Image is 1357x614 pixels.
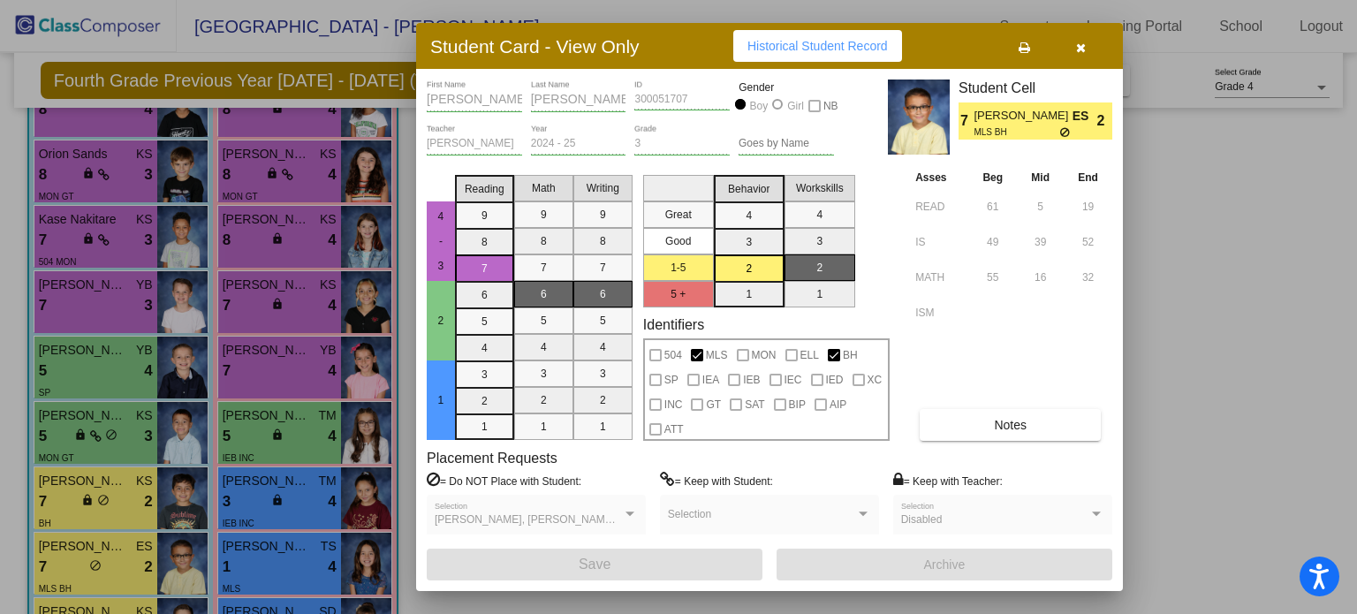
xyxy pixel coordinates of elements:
[733,30,902,62] button: Historical Student Record
[911,168,968,187] th: Asses
[959,80,1112,96] h3: Student Cell
[752,345,777,366] span: MON
[427,549,762,580] button: Save
[433,315,449,327] span: 2
[826,369,844,390] span: IED
[664,345,682,366] span: 504
[743,369,760,390] span: IEB
[749,98,769,114] div: Boy
[1073,107,1097,125] span: ES
[435,513,708,526] span: [PERSON_NAME], [PERSON_NAME], [PERSON_NAME]
[745,394,764,415] span: SAT
[706,345,728,366] span: MLS
[785,369,802,390] span: IEC
[747,39,888,53] span: Historical Student Record
[430,35,640,57] h3: Student Card - View Only
[739,80,834,95] mat-label: Gender
[823,95,838,117] span: NB
[920,409,1101,441] button: Notes
[1064,168,1112,187] th: End
[777,549,1112,580] button: Archive
[433,394,449,406] span: 1
[664,419,684,440] span: ATT
[974,107,1072,125] span: [PERSON_NAME]
[800,345,819,366] span: ELL
[433,210,449,272] span: 4 - 3
[974,125,1059,139] span: MLS BH
[901,513,943,526] span: Disabled
[915,193,964,220] input: assessment
[579,557,610,572] span: Save
[706,394,721,415] span: GT
[427,472,581,489] label: = Do NOT Place with Student:
[893,472,1003,489] label: = Keep with Teacher:
[664,394,683,415] span: INC
[643,316,704,333] label: Identifiers
[868,369,883,390] span: XC
[660,472,773,489] label: = Keep with Student:
[915,299,964,326] input: assessment
[968,168,1017,187] th: Beg
[1097,110,1112,132] span: 2
[531,138,626,150] input: year
[739,138,834,150] input: goes by name
[959,110,974,132] span: 7
[427,450,557,466] label: Placement Requests
[427,138,522,150] input: teacher
[664,369,678,390] span: SP
[789,394,806,415] span: BIP
[634,94,730,106] input: Enter ID
[634,138,730,150] input: grade
[786,98,804,114] div: Girl
[924,557,966,572] span: Archive
[915,264,964,291] input: assessment
[1017,168,1064,187] th: Mid
[843,345,858,366] span: BH
[702,369,719,390] span: IEA
[915,229,964,255] input: assessment
[830,394,846,415] span: AIP
[994,418,1027,432] span: Notes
